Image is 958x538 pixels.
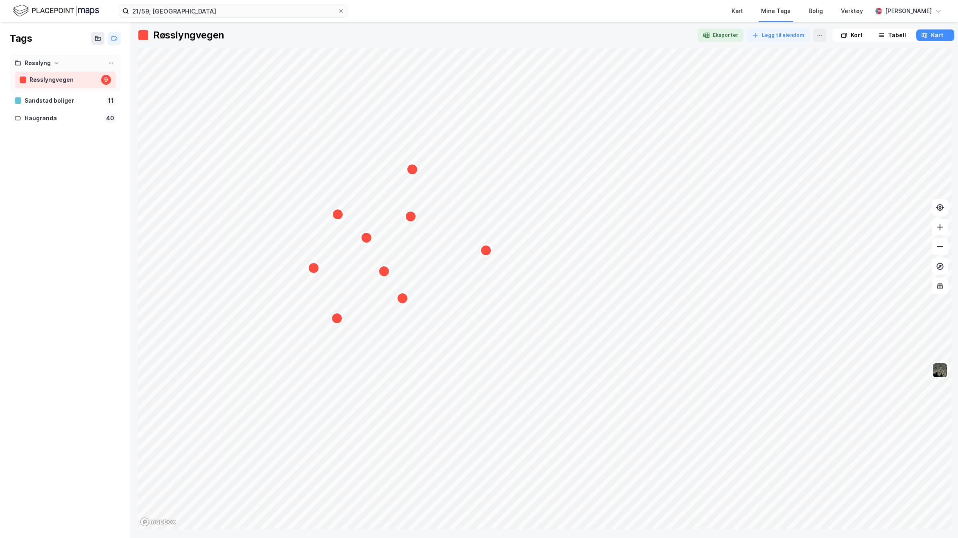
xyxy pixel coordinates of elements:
[25,113,101,124] div: Haugranda
[331,312,343,324] div: Map marker
[480,244,492,257] div: Map marker
[10,32,32,45] div: Tags
[378,265,390,277] div: Map marker
[15,72,116,88] a: Røsslyngvegen9
[931,30,943,40] div: Kart
[917,499,958,538] div: Kontrollprogram for chat
[25,58,51,68] div: Røsslyng
[25,96,103,106] div: Sandstad boliger
[761,6,791,16] div: Mine Tags
[698,29,743,42] button: Eksporter
[138,48,951,529] canvas: Map
[153,29,224,42] div: Røsslyngvegen
[841,6,863,16] div: Verktøy
[851,30,863,40] div: Kort
[932,362,948,378] img: 9k=
[140,517,176,527] a: Mapbox homepage
[106,96,116,106] div: 11
[129,5,338,17] input: Søk på adresse, matrikkel, gårdeiere, leietakere eller personer
[307,262,320,274] div: Map marker
[406,163,418,176] div: Map marker
[10,92,121,109] a: Sandstad boliger11
[404,210,417,223] div: Map marker
[809,6,823,16] div: Bolig
[885,6,932,16] div: [PERSON_NAME]
[732,6,743,16] div: Kart
[101,75,111,85] div: 9
[747,29,810,42] button: Legg til eiendom
[104,113,116,123] div: 40
[888,30,906,40] div: Tabell
[10,110,121,127] a: Haugranda40
[360,232,373,244] div: Map marker
[332,208,344,221] div: Map marker
[917,499,958,538] iframe: Chat Widget
[396,292,409,304] div: Map marker
[29,75,98,85] div: Røsslyngvegen
[13,4,99,18] img: logo.f888ab2527a4732fd821a326f86c7f29.svg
